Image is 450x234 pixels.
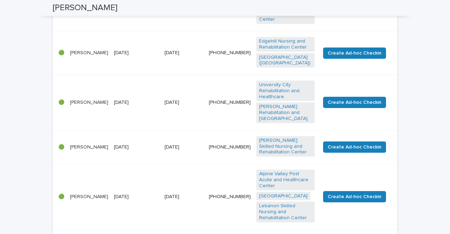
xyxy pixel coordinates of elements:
[70,144,108,150] p: [PERSON_NAME]
[259,55,312,67] a: [GEOGRAPHIC_DATA] ([GEOGRAPHIC_DATA])
[53,3,117,13] h2: [PERSON_NAME]
[259,138,312,155] a: [PERSON_NAME] Skilled Nursing and Rehabilitation Center
[165,144,203,150] p: [DATE]
[328,99,381,106] span: Create Ad-hoc Checkin
[53,31,397,75] tr: 🟢[PERSON_NAME][DATE][DATE][PHONE_NUMBER]Edgehill Nursing and Rehabilitation Center [GEOGRAPHIC_DA...
[323,48,386,59] button: Create Ad-hoc Checkin
[165,100,203,106] p: [DATE]
[53,164,397,230] tr: 🟢[PERSON_NAME][DATE][DATE][PHONE_NUMBER]Alpine Valley Post Acute and Healthcare Center [GEOGRAPHI...
[53,75,397,131] tr: 🟢[PERSON_NAME][DATE][DATE][PHONE_NUMBER]University City Rehabilitation and Healthcare [PERSON_NAM...
[328,50,381,57] span: Create Ad-hoc Checkin
[70,194,108,200] p: [PERSON_NAME]
[323,141,386,153] button: Create Ad-hoc Checkin
[323,191,386,202] button: Create Ad-hoc Checkin
[53,130,397,164] tr: 🟢[PERSON_NAME][DATE][DATE][PHONE_NUMBER][PERSON_NAME] Skilled Nursing and Rehabilitation Center C...
[70,100,108,106] p: [PERSON_NAME]
[209,50,251,55] a: [PHONE_NUMBER]
[328,193,381,200] span: Create Ad-hoc Checkin
[259,82,312,100] a: University City Rehabilitation and Healthcare
[209,100,251,105] a: [PHONE_NUMBER]
[70,50,108,56] p: [PERSON_NAME]
[259,171,312,189] a: Alpine Valley Post Acute and Healthcare Center
[114,144,159,150] p: [DATE]
[58,144,64,150] p: 🟢
[114,194,159,200] p: [DATE]
[58,50,64,56] p: 🟢
[323,97,386,108] button: Create Ad-hoc Checkin
[165,50,203,56] p: [DATE]
[259,38,312,50] a: Edgehill Nursing and Rehabilitation Center
[58,100,64,106] p: 🟢
[259,104,312,121] a: [PERSON_NAME] Rehabilitation and [GEOGRAPHIC_DATA]
[165,194,203,200] p: [DATE]
[259,193,308,199] a: [GEOGRAPHIC_DATA]
[209,145,251,150] a: [PHONE_NUMBER]
[328,144,381,151] span: Create Ad-hoc Checkin
[209,194,251,199] a: [PHONE_NUMBER]
[114,50,159,56] p: [DATE]
[114,100,159,106] p: [DATE]
[58,194,64,200] p: 🟢
[259,203,312,221] a: Lebanon Skilled Nursing and Rehabilitation Center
